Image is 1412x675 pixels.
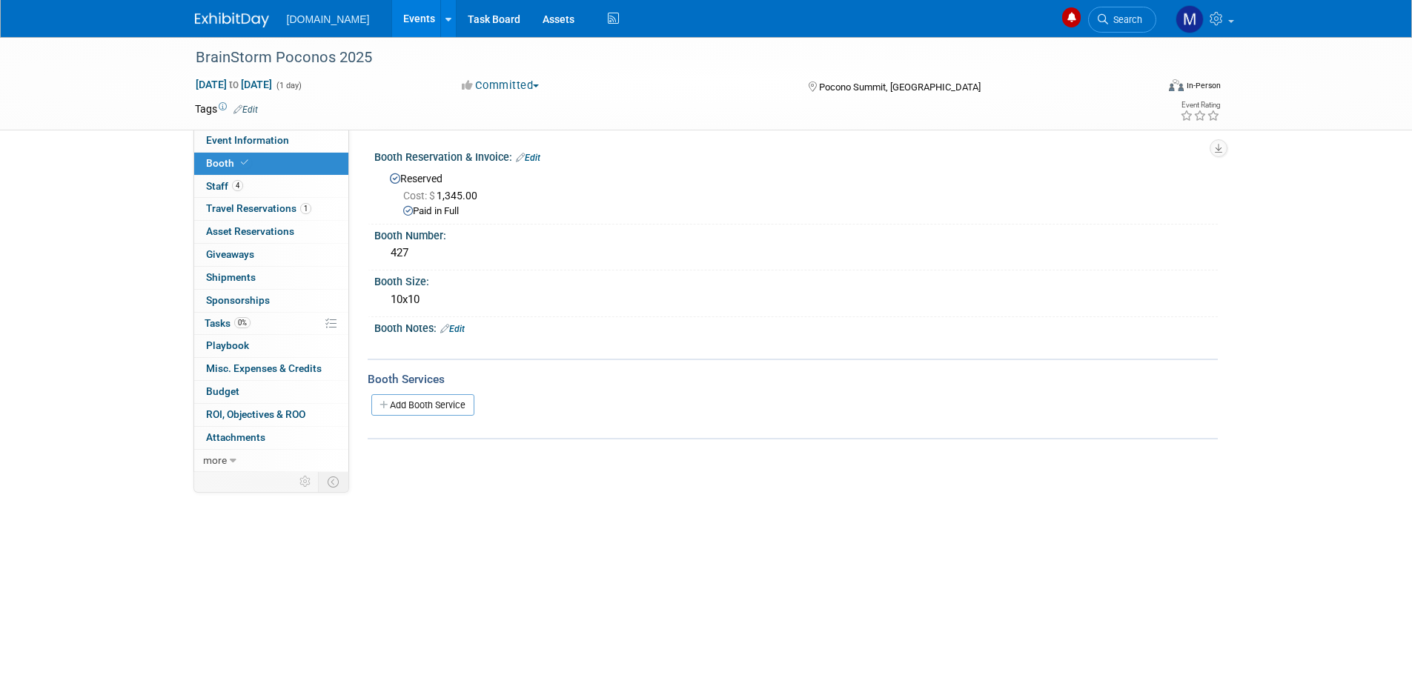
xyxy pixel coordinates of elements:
[194,221,348,243] a: Asset Reservations
[374,225,1218,243] div: Booth Number:
[374,317,1218,336] div: Booth Notes:
[1186,80,1221,91] div: In-Person
[194,427,348,449] a: Attachments
[194,290,348,312] a: Sponsorships
[300,203,311,214] span: 1
[1108,14,1142,25] span: Search
[1169,79,1184,91] img: Format-Inperson.png
[241,159,248,167] i: Booth reservation complete
[385,242,1207,265] div: 427
[385,167,1207,219] div: Reserved
[403,190,437,202] span: Cost: $
[1180,102,1220,109] div: Event Rating
[206,385,239,397] span: Budget
[1088,7,1156,33] a: Search
[385,288,1207,311] div: 10x10
[371,394,474,416] a: Add Booth Service
[275,81,302,90] span: (1 day)
[368,371,1218,388] div: Booth Services
[203,454,227,466] span: more
[206,362,322,374] span: Misc. Expenses & Credits
[194,244,348,266] a: Giveaways
[194,198,348,220] a: Travel Reservations1
[374,270,1218,289] div: Booth Size:
[195,102,258,116] td: Tags
[194,381,348,403] a: Budget
[457,78,545,93] button: Committed
[206,157,251,169] span: Booth
[194,130,348,152] a: Event Information
[194,335,348,357] a: Playbook
[194,176,348,198] a: Staff4
[234,317,251,328] span: 0%
[195,13,269,27] img: ExhibitDay
[1069,77,1222,99] div: Event Format
[819,82,981,93] span: Pocono Summit, [GEOGRAPHIC_DATA]
[287,13,370,25] span: [DOMAIN_NAME]
[206,134,289,146] span: Event Information
[205,317,251,329] span: Tasks
[318,472,348,491] td: Toggle Event Tabs
[206,225,294,237] span: Asset Reservations
[374,146,1218,165] div: Booth Reservation & Invoice:
[403,190,483,202] span: 1,345.00
[293,472,319,491] td: Personalize Event Tab Strip
[233,104,258,115] a: Edit
[206,202,311,214] span: Travel Reservations
[403,205,1207,219] div: Paid in Full
[227,79,241,90] span: to
[440,324,465,334] a: Edit
[516,153,540,163] a: Edit
[194,267,348,289] a: Shipments
[194,404,348,426] a: ROI, Objectives & ROO
[206,408,305,420] span: ROI, Objectives & ROO
[194,153,348,175] a: Booth
[1176,5,1204,33] img: Mark Menzella
[194,450,348,472] a: more
[206,271,256,283] span: Shipments
[232,180,243,191] span: 4
[206,294,270,306] span: Sponsorships
[195,78,273,91] span: [DATE] [DATE]
[194,313,348,335] a: Tasks0%
[206,248,254,260] span: Giveaways
[190,44,1134,71] div: BrainStorm Poconos 2025
[194,358,348,380] a: Misc. Expenses & Credits
[206,339,249,351] span: Playbook
[206,431,265,443] span: Attachments
[206,180,243,192] span: Staff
